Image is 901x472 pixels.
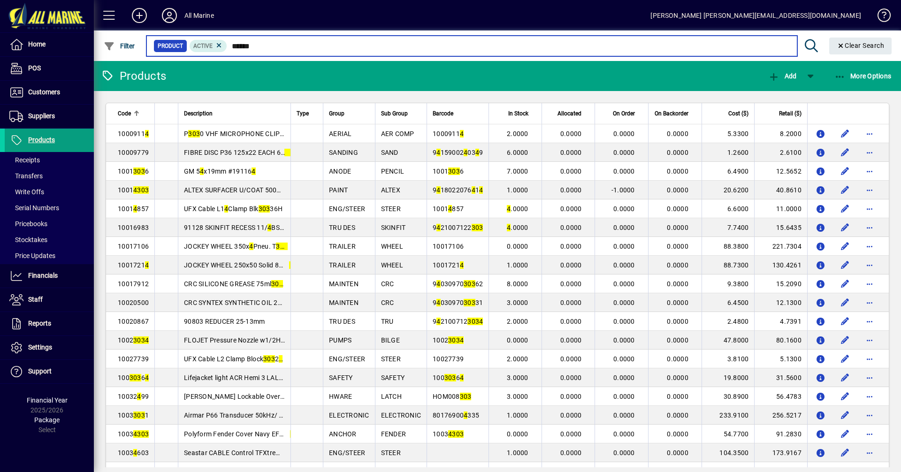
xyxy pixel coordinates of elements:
[560,280,582,288] span: 0.0000
[118,374,149,381] span: 100 6
[297,108,309,119] span: Type
[560,336,582,344] span: 0.0000
[5,360,94,383] a: Support
[137,186,149,194] em: 303
[613,280,635,288] span: 0.0000
[754,218,807,237] td: 15.6435
[654,108,697,119] div: On Backorder
[5,312,94,335] a: Reports
[28,343,52,351] span: Settings
[28,136,55,144] span: Products
[329,149,358,156] span: SANDING
[702,181,755,199] td: 20.6200
[862,333,877,348] button: More options
[613,224,635,231] span: 0.0000
[507,318,528,325] span: 2.0000
[28,320,51,327] span: Reports
[381,261,403,269] span: WHEEL
[433,186,483,194] span: 9 18022076 1
[101,38,137,54] button: Filter
[613,243,635,250] span: 0.0000
[838,220,853,235] button: Edit
[560,186,582,194] span: 0.0000
[329,318,355,325] span: TRU DES
[381,280,394,288] span: CRC
[838,201,853,216] button: Edit
[289,261,301,269] em: 303
[381,318,394,325] span: TRU
[5,264,94,288] a: Financials
[5,168,94,184] a: Transfers
[381,167,405,175] span: PENCIL
[433,261,464,269] span: 1001721
[862,314,877,329] button: More options
[381,336,400,344] span: BILGE
[507,280,528,288] span: 8.0000
[702,312,755,331] td: 2.4800
[838,389,853,404] button: Edit
[667,243,688,250] span: 0.0000
[28,88,60,96] span: Customers
[838,239,853,254] button: Edit
[433,299,483,306] span: 9 030970 31
[145,130,149,137] em: 4
[433,149,483,156] span: 9 159002 03 9
[838,333,853,348] button: Edit
[184,243,299,250] span: JOCKEY WHEEL 350x Pneu. T 115
[862,351,877,366] button: More options
[560,149,582,156] span: 0.0000
[611,186,635,194] span: -1.0000
[507,243,528,250] span: 0.0000
[5,81,94,104] a: Customers
[9,156,40,164] span: Receipts
[838,126,853,141] button: Edit
[118,261,149,269] span: 1001721
[154,7,184,24] button: Profile
[184,108,213,119] span: Description
[289,149,300,156] em: 303
[838,183,853,198] button: Edit
[862,145,877,160] button: More options
[329,299,359,306] span: MAINTEN
[838,426,853,442] button: Edit
[838,408,853,423] button: Edit
[5,200,94,216] a: Serial Numbers
[754,143,807,162] td: 2.6100
[702,293,755,312] td: 6.4500
[118,205,149,213] span: 1001 857
[259,205,270,213] em: 303
[145,261,149,269] em: 4
[271,280,283,288] em: 303
[754,237,807,256] td: 221.7304
[507,149,528,156] span: 6.0000
[557,108,581,119] span: Allocated
[754,350,807,368] td: 5.1300
[754,293,807,312] td: 12.1300
[667,167,688,175] span: 0.0000
[433,167,464,175] span: 1001 6
[381,243,403,250] span: WHEEL
[381,130,414,137] span: AER COMP
[862,220,877,235] button: More options
[118,299,149,306] span: 10020500
[381,108,408,119] span: Sub Group
[754,162,807,181] td: 12.5652
[433,243,464,250] span: 10017106
[766,68,799,84] button: Add
[754,256,807,274] td: 130.4261
[507,261,528,269] span: 1.0000
[862,276,877,291] button: More options
[28,272,58,279] span: Financials
[9,236,47,244] span: Stocktakes
[467,318,479,325] em: 303
[862,408,877,423] button: More options
[507,167,528,175] span: 7.0000
[329,336,351,344] span: PUMPS
[560,224,582,231] span: 0.0000
[188,130,200,137] em: 303
[381,108,421,119] div: Sub Group
[838,370,853,385] button: Edit
[472,224,483,231] em: 303
[249,243,253,250] em: 4
[184,299,293,306] span: CRC SYNTEX SYNTHETIC OIL 210ml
